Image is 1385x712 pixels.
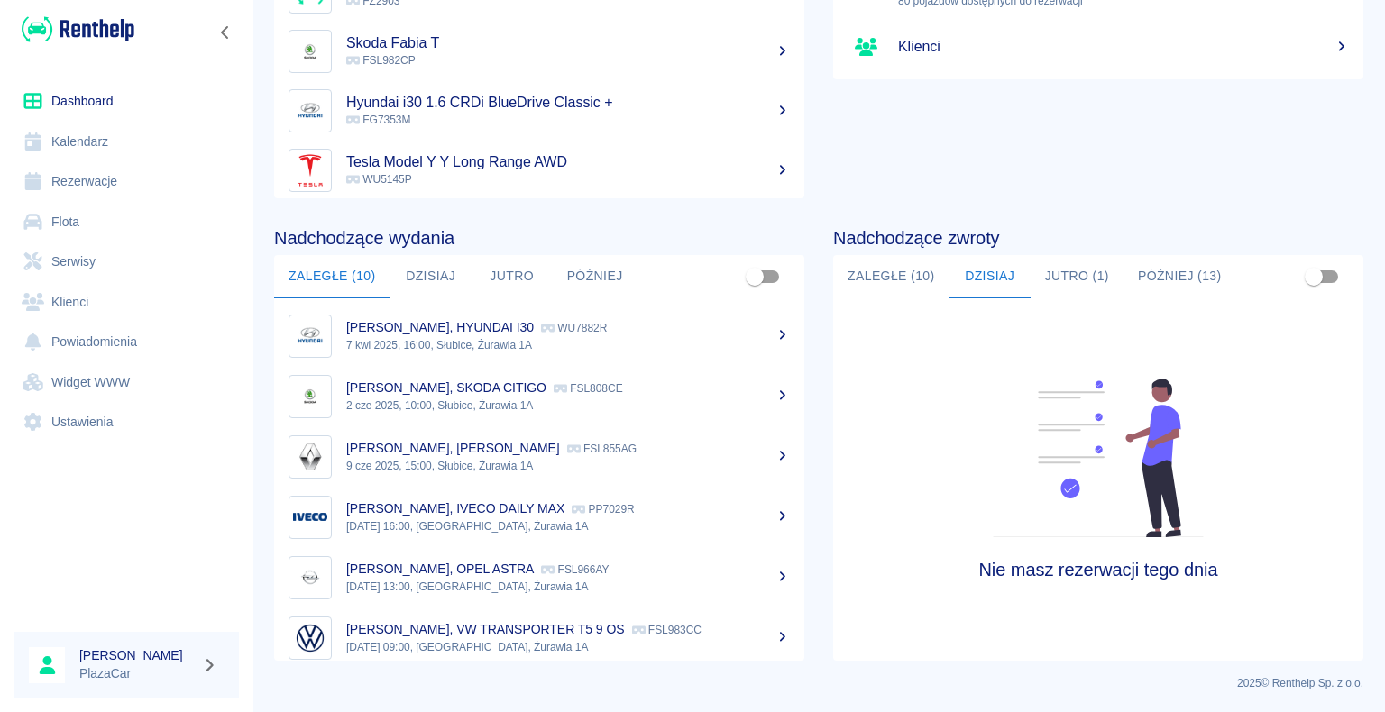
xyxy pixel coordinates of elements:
[14,14,134,44] a: Renthelp logo
[738,260,772,294] span: Pokaż przypisane tylko do mnie
[346,561,534,576] p: [PERSON_NAME], OPEL ASTRA
[390,255,472,298] button: Dzisiaj
[833,22,1363,72] a: Klienci
[212,21,239,44] button: Zwiń nawigację
[346,337,790,353] p: 7 kwi 2025, 16:00, Słubice, Żurawia 1A
[833,255,949,298] button: Zaległe (10)
[293,440,327,474] img: Image
[982,379,1215,537] img: Fleet
[346,153,790,171] h5: Tesla Model Y Y Long Range AWD
[346,441,560,455] p: [PERSON_NAME], [PERSON_NAME]
[346,34,790,52] h5: Skoda Fabia T
[293,94,327,128] img: Image
[1124,255,1236,298] button: Później (13)
[1297,260,1331,294] span: Pokaż przypisane tylko do mnie
[554,382,623,395] p: FSL808CE
[274,141,804,200] a: ImageTesla Model Y Y Long Range AWD WU5145P
[293,153,327,187] img: Image
[346,320,534,334] p: [PERSON_NAME], HYUNDAI I30
[79,664,195,683] p: PlazaCar
[14,282,239,323] a: Klienci
[346,94,790,112] h5: Hyundai i30 1.6 CRDi BlueDrive Classic +
[14,402,239,443] a: Ustawienia
[79,646,195,664] h6: [PERSON_NAME]
[346,114,410,126] span: FG7353M
[346,458,790,474] p: 9 cze 2025, 15:00, Słubice, Żurawia 1A
[346,579,790,595] p: [DATE] 13:00, [GEOGRAPHIC_DATA], Żurawia 1A
[898,38,1349,56] h5: Klienci
[472,255,553,298] button: Jutro
[274,255,390,298] button: Zaległe (10)
[541,322,607,334] p: WU7882R
[346,501,564,516] p: [PERSON_NAME], IVECO DAILY MAX
[346,639,790,655] p: [DATE] 09:00, [GEOGRAPHIC_DATA], Żurawia 1A
[274,675,1363,691] p: 2025 © Renthelp Sp. z o.o.
[14,202,239,242] a: Flota
[274,547,804,607] a: Image[PERSON_NAME], OPEL ASTRA FSL966AY[DATE] 13:00, [GEOGRAPHIC_DATA], Żurawia 1A
[14,322,239,362] a: Powiadomienia
[274,22,804,81] a: ImageSkoda Fabia T FSL982CP
[14,161,239,202] a: Rezerwacje
[346,54,416,67] span: FSL982CP
[274,607,804,668] a: Image[PERSON_NAME], VW TRANSPORTER T5 9 OS FSL983CC[DATE] 09:00, [GEOGRAPHIC_DATA], Żurawia 1A
[274,81,804,141] a: ImageHyundai i30 1.6 CRDi BlueDrive Classic + FG7353M
[346,380,546,395] p: [PERSON_NAME], SKODA CITIGO
[22,14,134,44] img: Renthelp logo
[293,34,327,68] img: Image
[274,426,804,487] a: Image[PERSON_NAME], [PERSON_NAME] FSL855AG9 cze 2025, 15:00, Słubice, Żurawia 1A
[274,487,804,547] a: Image[PERSON_NAME], IVECO DAILY MAX PP7029R[DATE] 16:00, [GEOGRAPHIC_DATA], Żurawia 1A
[274,227,804,249] h4: Nadchodzące wydania
[293,379,327,414] img: Image
[346,173,412,186] span: WU5145P
[541,563,609,576] p: FSL966AY
[567,443,637,455] p: FSL855AG
[632,624,702,636] p: FSL983CC
[274,366,804,426] a: Image[PERSON_NAME], SKODA CITIGO FSL808CE2 cze 2025, 10:00, Słubice, Żurawia 1A
[572,503,634,516] p: PP7029R
[14,122,239,162] a: Kalendarz
[833,227,1363,249] h4: Nadchodzące zwroty
[14,362,239,403] a: Widget WWW
[274,306,804,366] a: Image[PERSON_NAME], HYUNDAI I30 WU7882R7 kwi 2025, 16:00, Słubice, Żurawia 1A
[949,255,1031,298] button: Dzisiaj
[14,242,239,282] a: Serwisy
[293,621,327,655] img: Image
[900,559,1298,580] h4: Nie masz rezerwacji tego dnia
[346,518,790,534] p: [DATE] 16:00, [GEOGRAPHIC_DATA], Żurawia 1A
[1031,255,1124,298] button: Jutro (1)
[293,561,327,595] img: Image
[346,397,790,414] p: 2 cze 2025, 10:00, Słubice, Żurawia 1A
[346,622,625,636] p: [PERSON_NAME], VW TRANSPORTER T5 9 OS
[293,319,327,353] img: Image
[553,255,637,298] button: Później
[14,81,239,122] a: Dashboard
[293,500,327,534] img: Image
